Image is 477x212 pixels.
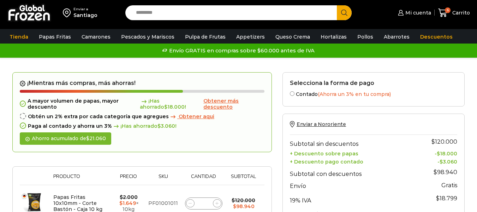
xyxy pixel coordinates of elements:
h2: ¡Mientras más compras, más ahorras! [20,80,264,87]
bdi: 2.000 [120,194,138,200]
div: Ahorro acumulado de [20,132,111,145]
th: Subtotal con descuentos [290,165,419,179]
span: $ [434,169,437,176]
th: Subtotal [226,174,261,185]
a: Pulpa de Frutas [181,30,229,44]
span: $ [119,200,123,206]
a: Pescados y Mariscos [118,30,178,44]
div: Paga al contado y ahorra un 3% [20,123,264,129]
span: Carrito [451,9,470,16]
bdi: 3.060 [440,159,457,165]
span: $ [431,138,435,145]
a: Descuentos [417,30,456,44]
button: Search button [337,5,352,20]
a: Tienda [6,30,32,44]
a: Obtener aqui [169,114,214,120]
span: $ [164,104,167,110]
span: Enviar a Nororiente [297,121,346,127]
bdi: 98.940 [434,169,457,176]
span: 6 [445,7,451,13]
span: Mi cuenta [404,9,431,16]
span: Obtener más descuento [203,98,239,110]
label: Contado [290,90,457,97]
span: $ [120,194,123,200]
span: 18.799 [436,195,457,202]
div: Enviar a [73,7,97,12]
span: ¡Has ahorrado ! [140,98,202,110]
div: Obtén un 2% extra por cada categoría que agregues [20,114,264,120]
a: Pollos [354,30,377,44]
td: - [419,149,457,157]
a: Mi cuenta [396,6,431,20]
span: $ [436,195,440,202]
div: A mayor volumen de papas, mayor descuento [20,98,264,110]
bdi: 120.000 [431,138,457,145]
a: Queso Crema [272,30,314,44]
span: $ [157,123,161,129]
span: $ [437,150,440,157]
a: Obtener más descuento [203,98,264,110]
bdi: 1.649 [119,200,136,206]
a: Enviar a Nororiente [290,121,346,127]
th: Cantidad [181,174,226,185]
a: 6 Carrito [438,5,470,21]
th: + Descuento sobre papas [290,149,419,157]
bdi: 98.940 [233,203,255,210]
a: Appetizers [233,30,268,44]
a: Papas Fritas [35,30,74,44]
bdi: 18.000 [164,104,185,110]
th: Precio [112,174,145,185]
th: 19% IVA [290,191,419,206]
th: Subtotal sin descuentos [290,135,419,149]
bdi: 21.060 [86,135,106,142]
bdi: 120.000 [232,197,255,204]
span: $ [233,203,236,210]
span: $ [232,197,235,204]
strong: Gratis [441,182,457,189]
h2: Selecciona la forma de pago [290,80,457,86]
th: Envío [290,179,419,191]
bdi: 3.060 [157,123,175,129]
a: Abarrotes [380,30,413,44]
img: address-field-icon.svg [63,7,73,19]
div: Santiago [73,12,97,19]
a: Hortalizas [317,30,350,44]
input: Contado(Ahorra un 3% en tu compra) [290,91,294,96]
span: $ [440,159,443,165]
span: ¡Has ahorrado ! [112,123,177,129]
span: Obtener aqui [179,113,214,120]
span: (Ahorra un 3% en tu compra) [318,91,391,97]
span: $ [86,135,89,142]
input: Product quantity [199,199,209,208]
th: Producto [50,174,112,185]
bdi: 18.000 [437,150,457,157]
a: Camarones [78,30,114,44]
th: Sku [145,174,181,185]
td: - [419,157,457,165]
th: + Descuento pago contado [290,157,419,165]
